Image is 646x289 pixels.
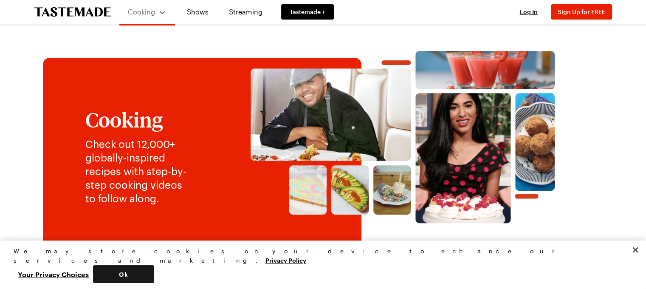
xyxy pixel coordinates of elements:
[290,8,325,16] span: Tastemade +
[85,108,194,130] h1: Cooking
[281,4,334,20] a: Tastemade +
[265,256,306,264] a: More information about your privacy, opens in a new tab
[520,8,538,15] span: Log In
[512,8,546,16] button: Log In
[211,51,595,238] img: Explore recipes
[14,246,625,265] div: We may store cookies on your device to enhance our services and marketing.
[14,265,93,283] button: Your Privacy Choices
[128,3,166,20] button: Cooking
[626,241,645,259] button: Close
[558,8,605,15] span: Sign Up for FREE
[93,265,154,283] button: Ok
[85,137,194,205] p: Check out 12,000+ globally-inspired recipes with step-by-step cooking videos to follow along.
[14,246,625,283] div: Privacy
[551,4,612,20] button: Sign Up for FREE
[128,8,155,16] span: Cooking
[34,7,111,17] a: To Tastemade Home Page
